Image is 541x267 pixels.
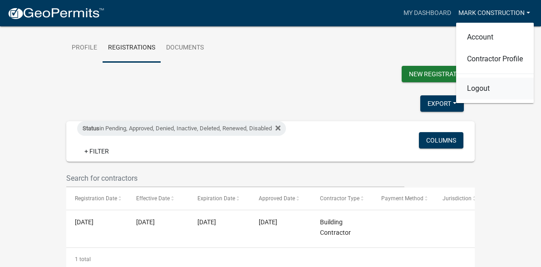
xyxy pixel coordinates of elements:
[103,34,161,63] a: Registrations
[75,195,117,202] span: Registration Date
[420,95,464,112] button: Export
[320,195,359,202] span: Contractor Type
[381,195,423,202] span: Payment Method
[455,5,534,22] a: mark construction
[434,188,495,209] datatable-header-cell: Jurisdiction
[456,48,534,70] a: Contractor Profile
[77,121,286,136] div: in Pending, Approved, Denied, Inactive, Deleted, Renewed, Disabled
[456,26,534,48] a: Account
[259,195,295,202] span: Approved Date
[189,188,250,209] datatable-header-cell: Expiration Date
[161,34,209,63] a: Documents
[400,5,455,22] a: My Dashboard
[456,23,534,103] div: mark construction
[250,188,311,209] datatable-header-cell: Approved Date
[77,143,116,159] a: + Filter
[373,188,434,209] datatable-header-cell: Payment Method
[66,34,103,63] a: Profile
[443,195,472,202] span: Jurisdiction
[66,188,128,209] datatable-header-cell: Registration Date
[136,195,170,202] span: Effective Date
[136,218,155,226] span: 10/05/2023
[311,188,373,209] datatable-header-cell: Contractor Type
[419,132,463,148] button: Columns
[402,66,475,82] button: New Registration
[197,195,235,202] span: Expiration Date
[320,218,351,236] span: Building Contractor
[128,188,189,209] datatable-header-cell: Effective Date
[197,218,216,226] span: 12/31/2023
[75,218,93,226] span: 10/05/2023
[259,218,277,226] span: 10/05/2023
[66,169,404,188] input: Search for contractors
[456,78,534,99] a: Logout
[83,125,99,132] span: Status
[402,66,475,84] wm-modal-confirm: New Contractor Registration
